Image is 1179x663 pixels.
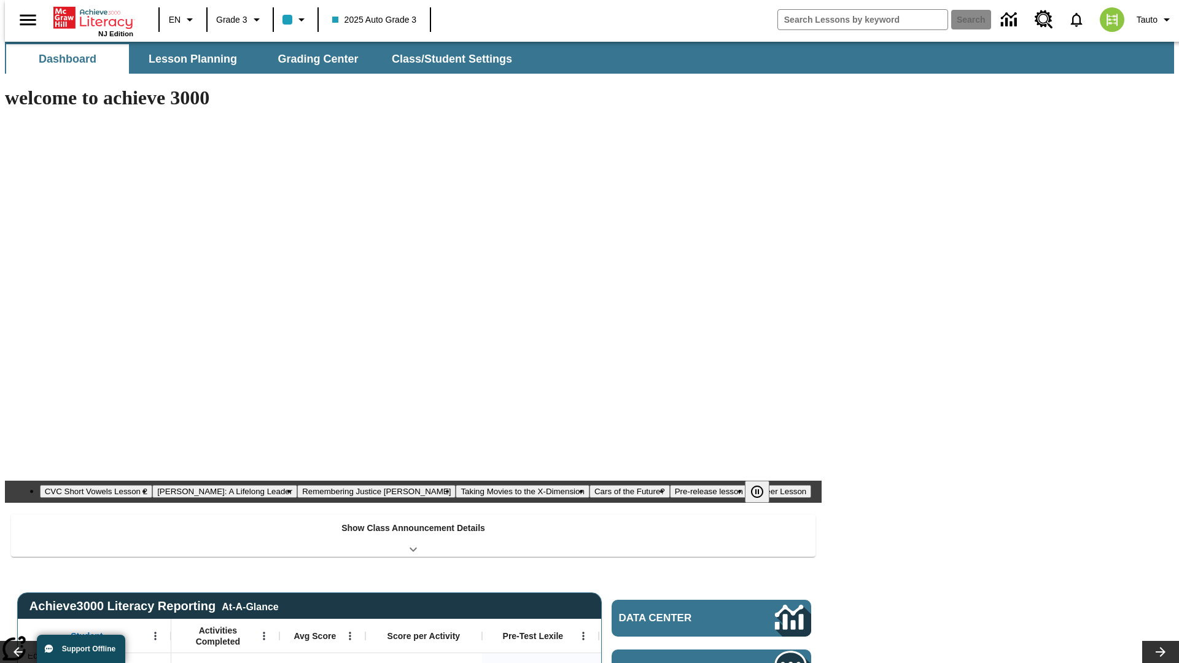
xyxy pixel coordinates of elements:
div: Pause [745,481,782,503]
span: Activities Completed [177,625,259,647]
p: Show Class Announcement Details [341,522,485,535]
span: Data Center [619,612,734,624]
h1: welcome to achieve 3000 [5,87,822,109]
button: Profile/Settings [1132,9,1179,31]
button: Slide 6 Pre-release lesson [670,485,748,498]
span: Achieve3000 Literacy Reporting [29,599,279,613]
span: NJ Edition [98,30,133,37]
button: Slide 5 Cars of the Future? [589,485,670,498]
a: Data Center [994,3,1027,37]
img: avatar image [1100,7,1124,32]
a: Resource Center, Will open in new tab [1027,3,1060,36]
div: SubNavbar [5,42,1174,74]
button: Grade: Grade 3, Select a grade [211,9,269,31]
span: Score per Activity [387,630,461,642]
button: Slide 3 Remembering Justice O'Connor [297,485,456,498]
div: Show Class Announcement Details [11,514,815,557]
button: Open Menu [255,627,273,645]
button: Slide 4 Taking Movies to the X-Dimension [456,485,589,498]
button: Open Menu [341,627,359,645]
button: Open side menu [10,2,46,38]
span: Tauto [1137,14,1158,26]
a: Data Center [612,600,811,637]
span: Student [71,630,103,642]
button: Language: EN, Select a language [163,9,203,31]
button: Lesson carousel, Next [1142,641,1179,663]
span: EN [169,14,181,26]
div: At-A-Glance [222,599,278,613]
div: SubNavbar [5,44,523,74]
button: Open Menu [146,627,165,645]
span: Grade 3 [216,14,247,26]
button: Grading Center [257,44,379,74]
span: Avg Score [294,630,336,642]
span: 2025 Auto Grade 3 [332,14,417,26]
span: Pre-Test Lexile [503,630,564,642]
button: Slide 1 CVC Short Vowels Lesson 2 [40,485,152,498]
button: Class/Student Settings [382,44,522,74]
button: Slide 2 Dianne Feinstein: A Lifelong Leader [152,485,297,498]
a: Home [53,6,133,30]
span: Support Offline [62,645,115,653]
button: Dashboard [6,44,129,74]
input: search field [778,10,947,29]
a: Notifications [1060,4,1092,36]
button: Select a new avatar [1092,4,1132,36]
button: Pause [745,481,769,503]
div: Home [53,4,133,37]
button: Lesson Planning [131,44,254,74]
button: Open Menu [574,627,593,645]
button: Class color is light blue. Change class color [278,9,314,31]
button: Support Offline [37,635,125,663]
